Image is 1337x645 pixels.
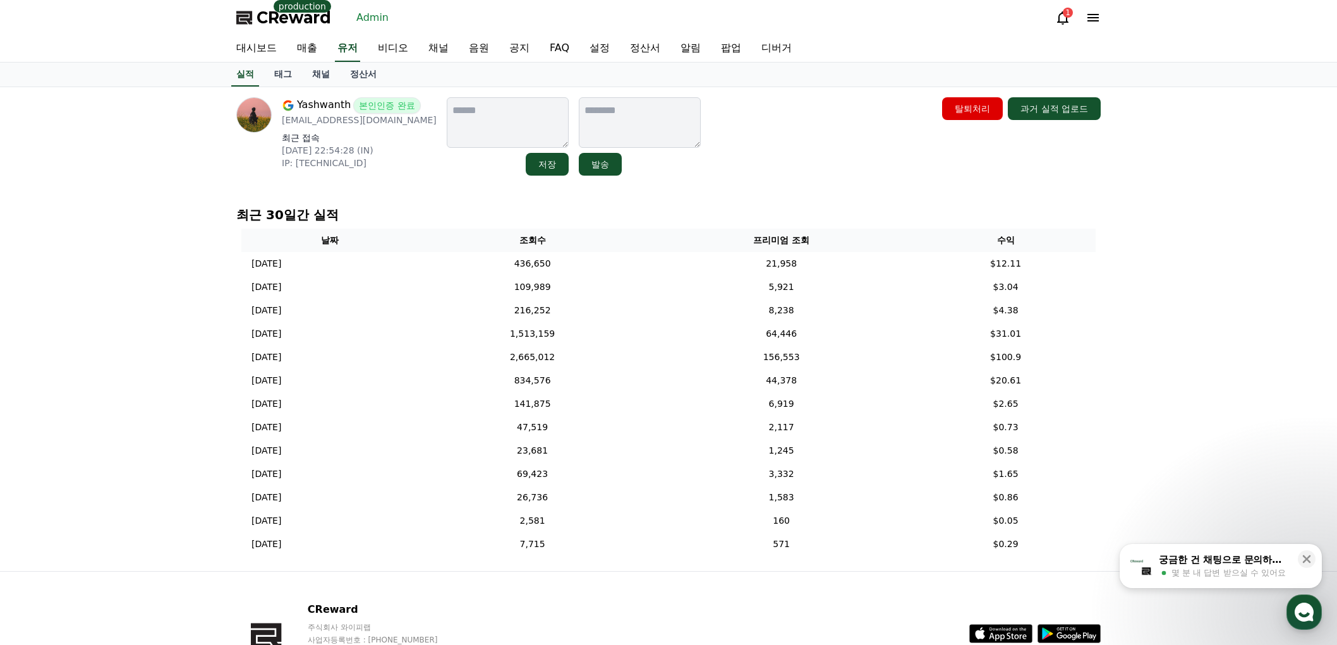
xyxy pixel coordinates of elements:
[620,35,670,62] a: 정산서
[418,416,647,439] td: 47,519
[236,206,1101,224] p: 최근 30일간 실적
[418,35,459,62] a: 채널
[282,131,437,144] p: 최근 접속
[251,351,281,364] p: [DATE]
[751,35,802,62] a: 디버거
[418,275,647,299] td: 109,989
[241,229,418,252] th: 날짜
[647,322,916,346] td: 64,446
[282,157,437,169] p: IP: [TECHNICAL_ID]
[251,444,281,457] p: [DATE]
[231,63,259,87] a: 실적
[251,374,281,387] p: [DATE]
[351,8,394,28] a: Admin
[335,35,360,62] a: 유저
[916,533,1096,556] td: $0.29
[251,514,281,527] p: [DATE]
[670,35,711,62] a: 알림
[418,299,647,322] td: 216,252
[251,467,281,481] p: [DATE]
[308,635,529,645] p: 사업자등록번호 : [PHONE_NUMBER]
[647,369,916,392] td: 44,378
[942,97,1003,120] button: 탈퇴처리
[647,486,916,509] td: 1,583
[418,533,647,556] td: 7,715
[251,257,281,270] p: [DATE]
[418,392,647,416] td: 141,875
[418,439,647,462] td: 23,681
[418,229,647,252] th: 조회수
[916,509,1096,533] td: $0.05
[1055,10,1070,25] a: 1
[916,252,1096,275] td: $12.11
[647,346,916,369] td: 156,553
[302,63,340,87] a: 채널
[916,486,1096,509] td: $0.86
[251,421,281,434] p: [DATE]
[251,327,281,341] p: [DATE]
[418,322,647,346] td: 1,513,159
[297,97,351,114] span: Yashwanth
[236,8,331,28] a: CReward
[368,35,418,62] a: 비디오
[418,486,647,509] td: 26,736
[282,114,437,126] p: [EMAIL_ADDRESS][DOMAIN_NAME]
[236,97,272,133] img: profile image
[647,252,916,275] td: 21,958
[1063,8,1073,18] div: 1
[499,35,540,62] a: 공지
[418,346,647,369] td: 2,665,012
[916,346,1096,369] td: $100.9
[287,35,327,62] a: 매출
[418,462,647,486] td: 69,423
[251,397,281,411] p: [DATE]
[916,439,1096,462] td: $0.58
[916,416,1096,439] td: $0.73
[340,63,387,87] a: 정산서
[647,299,916,322] td: 8,238
[418,369,647,392] td: 834,576
[257,8,331,28] span: CReward
[418,252,647,275] td: 436,650
[916,322,1096,346] td: $31.01
[1008,97,1101,120] button: 과거 실적 업로드
[647,416,916,439] td: 2,117
[916,229,1096,252] th: 수익
[711,35,751,62] a: 팝업
[526,153,569,176] button: 저장
[916,369,1096,392] td: $20.61
[647,392,916,416] td: 6,919
[647,533,916,556] td: 571
[282,144,437,157] p: [DATE] 22:54:28 (IN)
[647,275,916,299] td: 5,921
[540,35,579,62] a: FAQ
[308,622,529,632] p: 주식회사 와이피랩
[916,462,1096,486] td: $1.65
[353,97,420,114] span: 본인인증 완료
[226,35,287,62] a: 대시보드
[647,509,916,533] td: 160
[916,275,1096,299] td: $3.04
[418,509,647,533] td: 2,581
[579,153,622,176] button: 발송
[579,35,620,62] a: 설정
[251,538,281,551] p: [DATE]
[251,280,281,294] p: [DATE]
[916,299,1096,322] td: $4.38
[647,229,916,252] th: 프리미엄 조회
[916,392,1096,416] td: $2.65
[647,462,916,486] td: 3,332
[459,35,499,62] a: 음원
[308,602,529,617] p: CReward
[647,439,916,462] td: 1,245
[251,304,281,317] p: [DATE]
[251,491,281,504] p: [DATE]
[264,63,302,87] a: 태그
